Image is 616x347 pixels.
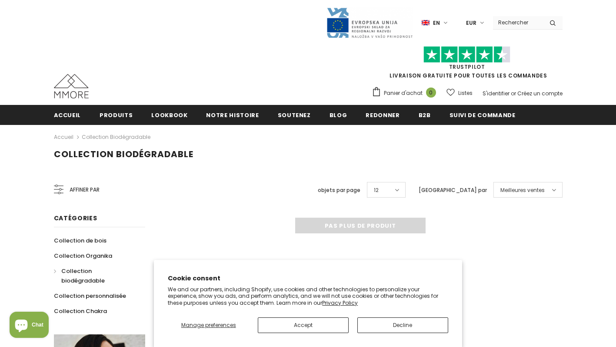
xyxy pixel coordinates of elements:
a: Collection Chakra [54,303,107,319]
label: objets par page [318,186,360,195]
button: Decline [357,317,448,333]
a: TrustPilot [449,63,485,71]
span: Collection biodégradable [54,148,193,160]
h2: Cookie consent [168,274,448,283]
a: Collection de bois [54,233,107,248]
a: Collection Organika [54,248,112,263]
a: Javni Razpis [326,19,413,26]
a: Accueil [54,105,81,125]
span: Collection de bois [54,236,107,245]
a: Collection biodégradable [54,263,136,288]
span: Produits [100,111,133,119]
a: Blog [330,105,347,125]
span: Affiner par [70,185,100,195]
img: Faites confiance aux étoiles pilotes [423,46,510,63]
span: Meilleures ventes [500,186,545,195]
span: Collection Organika [54,252,112,260]
span: EUR [466,19,476,27]
span: 0 [426,88,436,98]
span: Catégories [54,214,97,222]
img: Javni Razpis [326,7,413,39]
a: Suivi de commande [450,105,516,125]
span: soutenez [278,111,311,119]
input: Search Site [493,16,543,29]
a: Accueil [54,132,73,142]
a: B2B [419,105,431,125]
span: B2B [419,111,431,119]
p: We and our partners, including Shopify, use cookies and other technologies to personalize your ex... [168,286,448,307]
a: Collection biodégradable [82,133,150,141]
a: Privacy Policy [322,299,358,307]
span: Accueil [54,111,81,119]
span: Collection Chakra [54,307,107,315]
img: i-lang-1.png [422,19,430,27]
span: Panier d'achat [384,89,423,98]
span: Collection biodégradable [61,267,105,285]
a: Lookbook [151,105,187,125]
a: Collection personnalisée [54,288,126,303]
a: Panier d'achat 0 [372,87,440,100]
span: Collection personnalisée [54,292,126,300]
a: Notre histoire [206,105,259,125]
img: Cas MMORE [54,74,89,98]
span: Notre histoire [206,111,259,119]
span: Listes [458,89,473,98]
a: soutenez [278,105,311,125]
span: en [433,19,440,27]
span: Manage preferences [181,321,236,329]
span: or [511,90,516,97]
a: Créez un compte [517,90,563,97]
span: Redonner [366,111,400,119]
a: S'identifier [483,90,509,97]
span: Lookbook [151,111,187,119]
span: 12 [374,186,379,195]
button: Manage preferences [168,317,249,333]
a: Redonner [366,105,400,125]
a: Listes [446,85,473,101]
label: [GEOGRAPHIC_DATA] par [419,186,487,195]
a: Produits [100,105,133,125]
button: Accept [258,317,349,333]
span: Blog [330,111,347,119]
span: LIVRAISON GRATUITE POUR TOUTES LES COMMANDES [372,50,563,79]
inbox-online-store-chat: Shopify online store chat [7,312,51,340]
span: Suivi de commande [450,111,516,119]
